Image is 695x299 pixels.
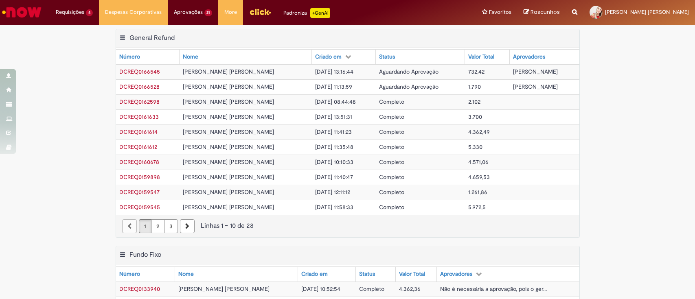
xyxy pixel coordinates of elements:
a: Abrir Registro: DCREQ0159547 [119,188,160,196]
span: DCREQ0162598 [119,98,160,105]
span: 21 [204,9,213,16]
div: Aprovadores [513,53,545,61]
span: Completo [379,113,404,120]
span: Completo [379,158,404,166]
span: [PERSON_NAME] [PERSON_NAME] [183,98,274,105]
span: DCREQ0161612 [119,143,157,151]
div: Linhas 1 − 10 de 28 [122,221,573,231]
div: Nome [178,270,194,278]
span: 5.330 [468,143,482,151]
span: [DATE] 13:51:31 [315,113,352,120]
span: [PERSON_NAME] [PERSON_NAME] [183,128,274,135]
span: DCREQ0159545 [119,203,160,211]
span: [PERSON_NAME] [513,83,558,90]
span: [PERSON_NAME] [PERSON_NAME] [183,173,274,181]
div: Nome [183,53,198,61]
span: DCREQ0160678 [119,158,159,166]
span: [DATE] 10:52:54 [301,285,340,292]
a: Abrir Registro: DCREQ0161633 [119,113,159,120]
span: DCREQ0161614 [119,128,158,135]
span: [PERSON_NAME] [PERSON_NAME] [183,203,274,211]
span: [DATE] 11:41:23 [315,128,352,135]
a: Página 3 [164,219,178,233]
span: [DATE] 10:10:33 [315,158,353,166]
span: [DATE] 08:44:48 [315,98,356,105]
a: Abrir Registro: DCREQ0133940 [119,285,160,292]
p: +GenAi [310,8,330,18]
span: Completo [379,128,404,135]
span: 4.362,49 [468,128,490,135]
a: Abrir Registro: DCREQ0160678 [119,158,159,166]
span: 4.362,36 [399,285,421,292]
div: Criado em [315,53,342,61]
span: 732,42 [468,68,485,75]
span: 4 [86,9,93,16]
span: [PERSON_NAME] [PERSON_NAME] [183,158,274,166]
span: 4.659,53 [468,173,490,181]
span: [PERSON_NAME] [PERSON_NAME] [183,188,274,196]
span: DCREQ0133940 [119,285,160,292]
span: [PERSON_NAME] [PERSON_NAME] [605,9,689,15]
span: Requisições [56,8,84,16]
span: Completo [379,98,404,105]
div: Criado em [301,270,328,278]
span: 4.571,06 [468,158,489,166]
a: Abrir Registro: DCREQ0166528 [119,83,160,90]
span: DCREQ0159898 [119,173,160,181]
a: Abrir Registro: DCREQ0161612 [119,143,157,151]
span: Despesas Corporativas [105,8,162,16]
span: More [224,8,237,16]
div: Status [379,53,395,61]
a: Próxima página [180,219,195,233]
nav: paginação [116,215,579,237]
div: Valor Total [468,53,494,61]
h2: Fundo Fixo [129,251,161,259]
div: Valor Total [399,270,425,278]
span: DCREQ0159547 [119,188,160,196]
div: Status [359,270,375,278]
span: [PERSON_NAME] [PERSON_NAME] [183,68,274,75]
span: Rascunhos [531,8,560,16]
span: [PERSON_NAME] [PERSON_NAME] [183,113,274,120]
span: [PERSON_NAME] [513,68,558,75]
span: Aguardando Aprovação [379,83,438,90]
button: General Refund Menu de contexto [119,34,126,44]
span: DCREQ0161633 [119,113,159,120]
span: Não é necessária a aprovação, pois o ger... [440,285,547,292]
div: Padroniza [283,8,330,18]
span: [DATE] 11:58:33 [315,203,353,211]
div: Número [119,270,140,278]
img: click_logo_yellow_360x200.png [249,6,271,18]
div: Número [119,53,140,61]
span: Favoritos [489,8,511,16]
span: Completo [379,203,404,211]
span: [DATE] 11:13:59 [315,83,352,90]
span: DCREQ0166528 [119,83,160,90]
a: Abrir Registro: DCREQ0161614 [119,128,158,135]
span: [DATE] 11:35:48 [315,143,353,151]
span: [PERSON_NAME] [PERSON_NAME] [183,83,274,90]
span: Aprovações [174,8,203,16]
span: 1.261,86 [468,188,487,196]
span: DCREQ0166545 [119,68,160,75]
a: Abrir Registro: DCREQ0159545 [119,203,160,211]
img: ServiceNow [1,4,43,20]
span: Completo [359,285,384,292]
span: 2.102 [468,98,480,105]
span: [DATE] 11:40:47 [315,173,353,181]
span: 5.972,5 [468,203,486,211]
a: Abrir Registro: DCREQ0159898 [119,173,160,181]
span: [PERSON_NAME] [PERSON_NAME] [178,285,270,292]
span: Aguardando Aprovação [379,68,438,75]
a: Página 2 [151,219,164,233]
span: Completo [379,143,404,151]
h2: General Refund [129,34,175,42]
span: 1.790 [468,83,481,90]
button: Fundo Fixo Menu de contexto [119,251,126,261]
a: Página 1 [139,219,151,233]
span: Completo [379,188,404,196]
span: [DATE] 12:11:12 [315,188,350,196]
a: Abrir Registro: DCREQ0162598 [119,98,160,105]
span: [DATE] 13:16:44 [315,68,353,75]
span: Completo [379,173,404,181]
